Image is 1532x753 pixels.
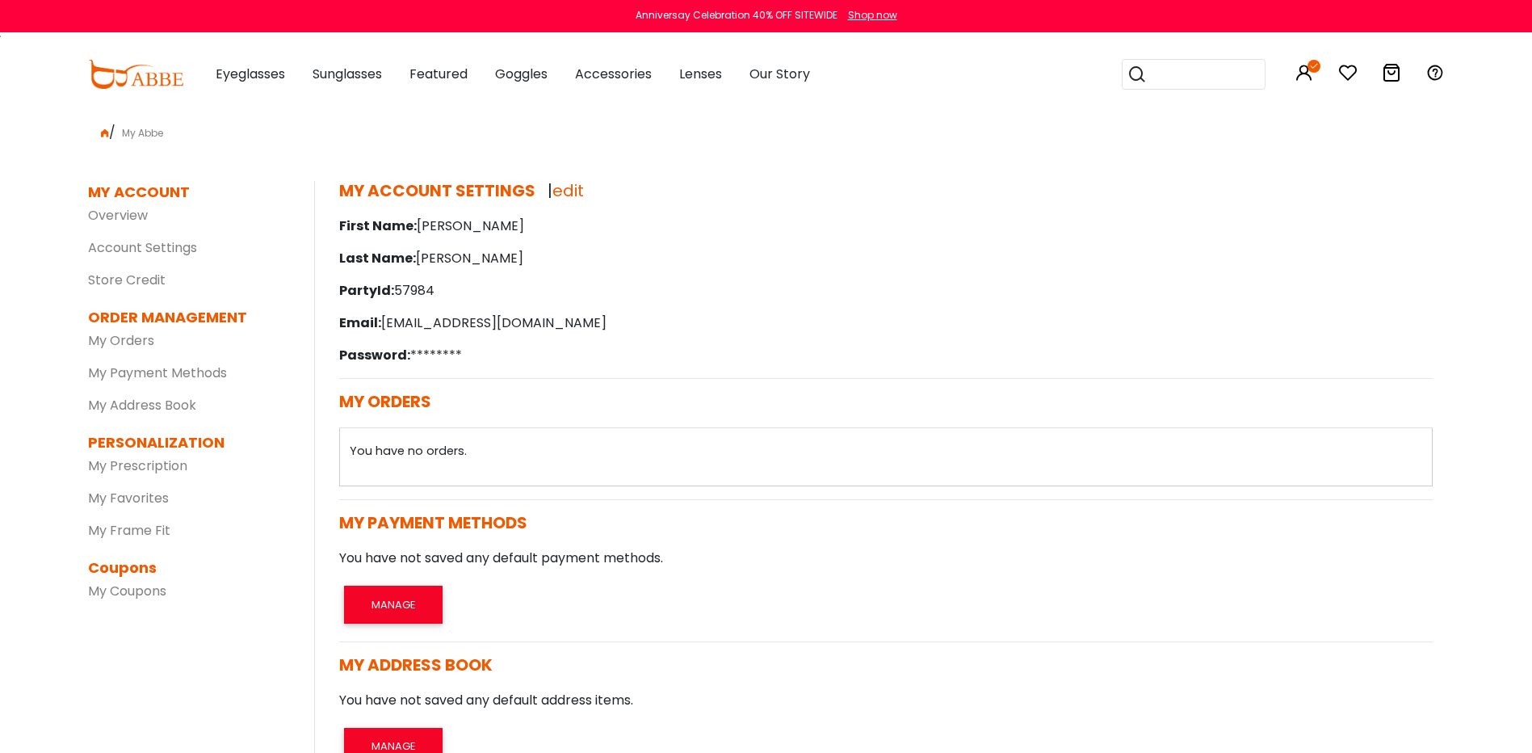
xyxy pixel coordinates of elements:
[88,206,148,225] a: Overview
[339,346,410,364] span: Password:
[88,116,1445,142] div: /
[679,65,722,83] span: Lenses
[417,217,524,235] font: [PERSON_NAME]
[350,443,1422,461] p: You have no orders.
[339,549,1433,568] p: You have not saved any default payment methods.
[339,281,394,300] span: PartyId:
[88,181,190,203] dt: MY ACCOUNT
[394,281,434,300] font: 57984
[313,65,382,83] span: Sunglasses
[575,65,652,83] span: Accessories
[840,8,897,22] a: Shop now
[552,179,584,202] a: edit
[88,364,227,382] a: My Payment Methods
[216,65,285,83] span: Eyeglasses
[339,511,527,534] span: MY PAYMENT METHODS
[339,217,417,235] span: First Name:
[339,390,431,413] span: MY ORDERS
[88,582,166,600] a: My Coupons
[339,654,493,676] span: MY ADDRESS BOOK
[339,691,1433,710] p: You have not saved any default address items.
[88,306,290,328] dt: ORDER MANAGEMENT
[339,249,416,267] span: Last Name:
[416,249,523,267] font: [PERSON_NAME]
[339,595,447,613] a: MANAGE
[88,456,187,475] a: My Prescription
[344,586,443,623] button: MANAGE
[548,179,584,202] span: |
[88,521,170,540] a: My Frame Fit
[88,271,166,289] a: Store Credit
[88,431,290,453] dt: PERSONALIZATION
[381,313,607,332] font: [EMAIL_ADDRESS][DOMAIN_NAME]
[749,65,810,83] span: Our Story
[848,8,897,23] div: Shop now
[115,126,170,140] span: My Abbe
[339,179,535,202] span: MY ACCOUNT SETTINGS
[88,396,196,414] a: My Address Book
[88,489,169,507] a: My Favorites
[88,557,290,578] dt: Coupons
[101,129,109,137] img: home.png
[409,65,468,83] span: Featured
[339,313,381,332] span: Email:
[88,60,183,89] img: abbeglasses.com
[88,238,197,257] a: Account Settings
[636,8,837,23] div: Anniversay Celebration 40% OFF SITEWIDE
[88,331,154,350] a: My Orders
[495,65,548,83] span: Goggles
